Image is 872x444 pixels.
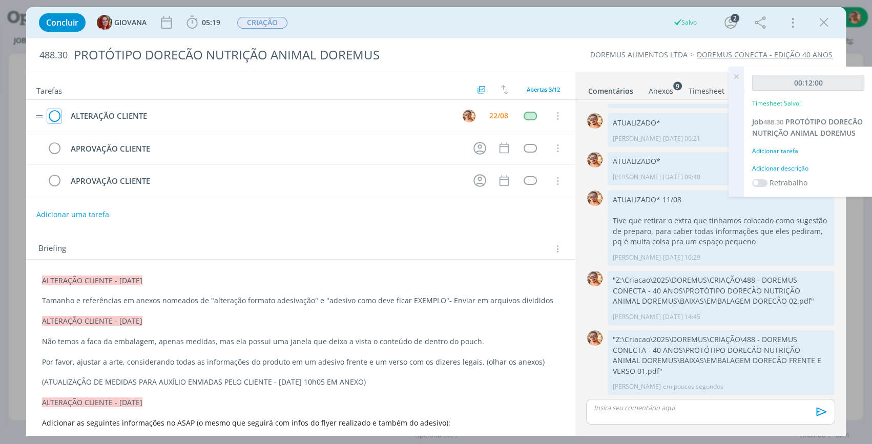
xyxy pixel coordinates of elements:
button: 2 [722,14,739,31]
span: (ATUALIZAÇÃO DE MEDIDAS PARA AUXÍLIO ENVIADAS PELO CLIENTE - [DATE] 10h05 EM ANEXO) [42,377,366,387]
a: Comentários [588,81,634,96]
a: Job488.30PROTÓTIPO DORECÃO NUTRIÇÃO ANIMAL DOREMUS [752,117,863,138]
span: Adicionar as seguintes informações no ASAP (o mesmo que seguirá com infos do flyer realizado e ta... [42,418,450,428]
button: 05:19 [184,14,223,31]
span: [DATE] 14:45 [663,312,700,322]
label: Retrabalho [770,177,807,188]
img: V [587,152,603,167]
span: 05:19 [202,17,220,27]
p: Tive que retirar o extra que tínhamos colocado como sugestão de preparo, para caber todas informa... [613,216,829,247]
p: Tamanho e referências em anexos nomeados de "alteração formato adesivação" e "adesivo como deve f... [42,295,559,306]
p: ATUALIZADO* [613,118,829,128]
a: DOREMUS CONECTA - EDIÇÃO 40 ANOS [697,50,833,59]
span: Concluir [46,18,78,27]
span: em poucos segundos [663,382,723,391]
div: PROTÓTIPO DORECÃO NUTRIÇÃO ANIMAL DOREMUS [70,43,498,68]
span: PROTÓTIPO DORECÃO NUTRIÇÃO ANIMAL DOREMUS [752,117,863,138]
div: Adicionar descrição [752,164,864,173]
img: V [587,271,603,286]
span: GIOVANA [114,19,147,26]
div: APROVAÇÃO CLIENTE [66,175,464,187]
p: ATUALIZADO* 11/08 [613,195,829,205]
span: CRIAÇÃO [237,17,287,29]
div: Adicionar tarefa [752,146,864,156]
span: 488.30 [763,117,783,126]
p: Timesheet Salvo! [752,99,801,108]
p: [PERSON_NAME] [613,134,661,143]
div: APROVAÇÃO CLIENTE [66,142,464,155]
p: "Z:\Criacao\2025\DOREMUS\CRIAÇÃO\488 - DOREMUS CONECTA - 40 ANOS\PROTÓTIPO DORECÃO NUTRIÇÃO ANIMA... [613,275,829,306]
span: Abertas 3/12 [527,86,560,93]
div: ALTERAÇÃO CLIENTE [66,110,453,122]
span: Briefing [38,242,66,256]
span: Tarefas [36,83,62,96]
span: ALTERAÇÃO CLIENTE - [DATE] [42,276,142,285]
p: [PERSON_NAME] [613,173,661,182]
img: V [587,330,603,346]
span: ALTERAÇÃO CLIENTE - [DATE] [42,316,142,326]
p: [PERSON_NAME] [613,312,661,322]
img: drag-icon.svg [36,115,43,118]
span: [DATE] 09:21 [663,134,700,143]
button: CRIAÇÃO [237,16,288,29]
p: Não temos a faca da embalagem, apenas medidas, mas ela possui uma janela que deixa a vista o cont... [42,336,559,347]
div: dialog [26,7,846,436]
p: ATUALIZADO* [613,156,829,166]
div: 22/08 [489,112,508,119]
img: V [463,110,475,122]
p: Por favor, ajustar a arte, considerando todas as informações do produto em um adesivo frente e um... [42,357,559,367]
img: arrow-down-up.svg [501,85,508,94]
button: V [461,108,476,123]
span: - Enviar em arquivos divididos [449,295,553,305]
span: ALTERAÇÃO CLIENTE - [DATE] [42,397,142,407]
div: 2 [731,14,739,23]
button: Concluir [39,13,86,32]
p: "Z:\Criacao\2025\DOREMUS\CRIAÇÃO\488 - DOREMUS CONECTA - 40 ANOS\PROTÓTIPO DORECÃO NUTRIÇÃO ANIMA... [613,334,829,376]
img: G [97,15,112,30]
div: Salvo [673,18,697,27]
span: [DATE] 09:40 [663,173,700,182]
p: [PERSON_NAME] [613,253,661,262]
img: V [587,113,603,129]
img: V [587,191,603,206]
p: [PERSON_NAME] [613,382,661,391]
button: GGIOVANA [97,15,147,30]
a: DOREMUS ALIMENTOS LTDA [590,50,688,59]
button: Adicionar uma tarefa [36,205,110,224]
div: Anexos [649,86,673,96]
span: 488.30 [39,50,68,61]
a: Timesheet [688,81,725,96]
sup: 9 [673,81,682,90]
span: [DATE] 16:29 [663,253,700,262]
